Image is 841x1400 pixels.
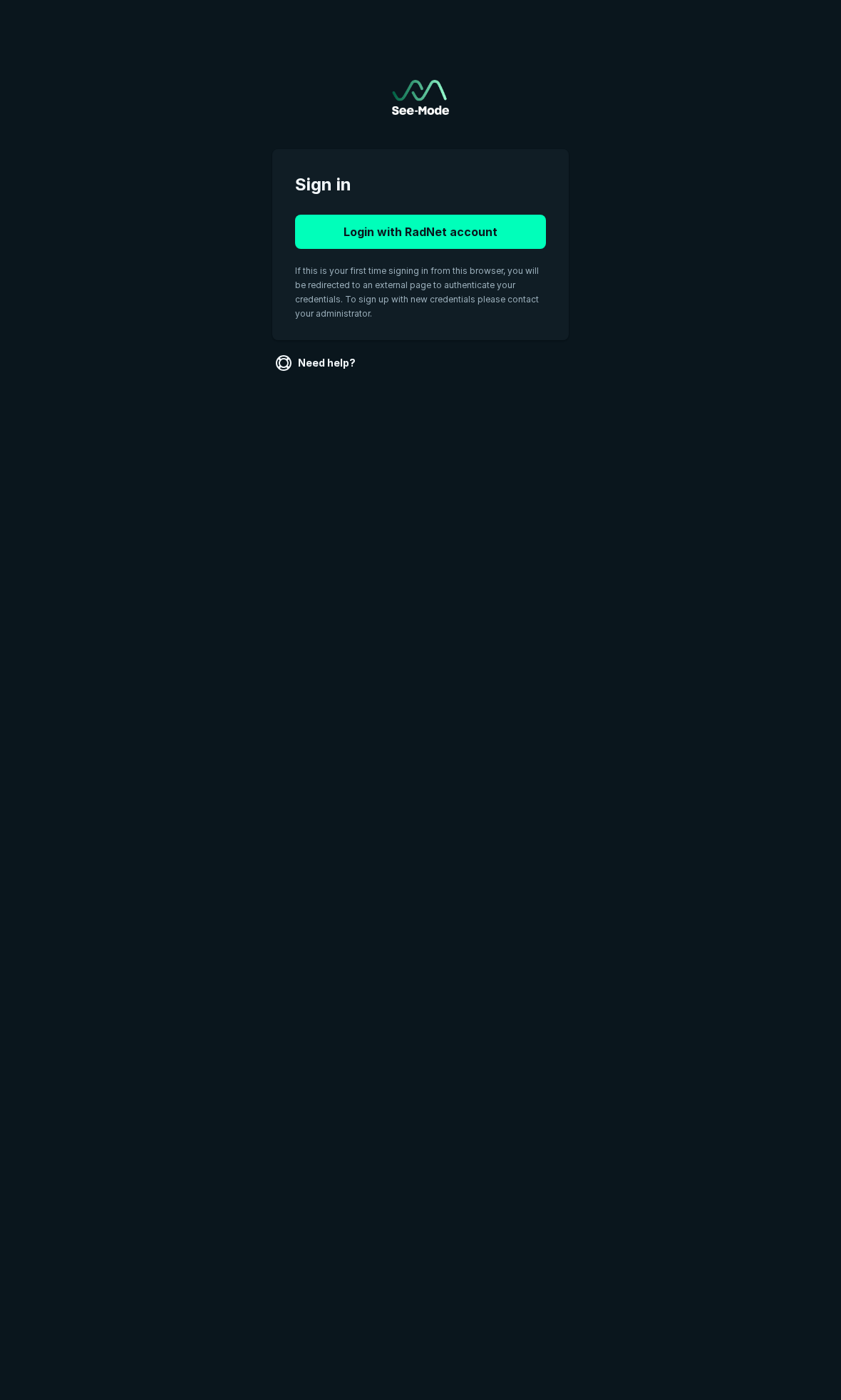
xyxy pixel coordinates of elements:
a: Go to sign in [392,80,449,115]
a: Need help? [272,352,361,374]
span: Sign in [295,172,546,198]
span: If this is your first time signing in from this browser, you will be redirected to an external pa... [295,265,539,319]
button: Login with RadNet account [295,215,546,249]
img: See-Mode Logo [392,80,449,115]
